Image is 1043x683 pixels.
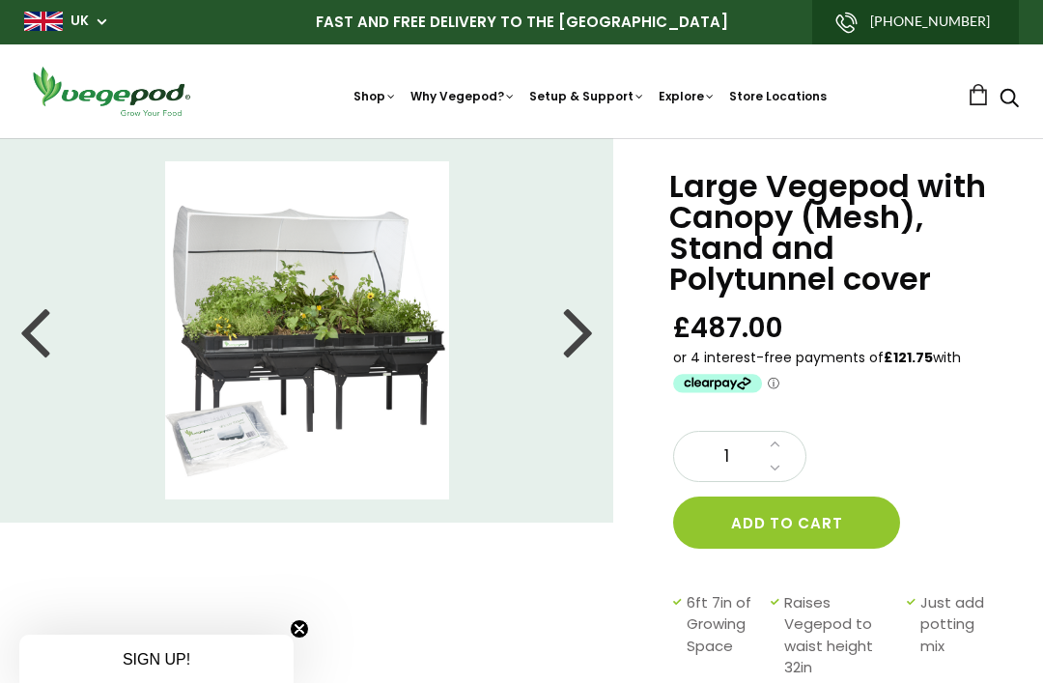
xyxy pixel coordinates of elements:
[920,592,985,679] span: Just add potting mix
[410,88,516,104] a: Why Vegepod?
[764,456,786,481] a: Decrease quantity by 1
[669,171,995,295] h1: Large Vegepod with Canopy (Mesh), Stand and Polytunnel cover
[693,444,759,470] span: 1
[687,592,761,679] span: 6ft 7in of Growing Space
[290,619,309,639] button: Close teaser
[19,635,294,683] div: SIGN UP!Close teaser
[659,88,716,104] a: Explore
[529,88,645,104] a: Setup & Support
[784,592,897,679] span: Raises Vegepod to waist height 32in
[24,12,63,31] img: gb_large.png
[764,432,786,457] a: Increase quantity by 1
[729,88,827,104] a: Store Locations
[673,310,783,346] span: £487.00
[1000,90,1019,110] a: Search
[123,651,190,668] span: SIGN UP!
[673,497,900,549] button: Add to cart
[24,64,198,119] img: Vegepod
[165,161,449,499] img: Large Vegepod with Canopy (Mesh), Stand and Polytunnel cover
[353,88,397,104] a: Shop
[70,12,89,31] a: UK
